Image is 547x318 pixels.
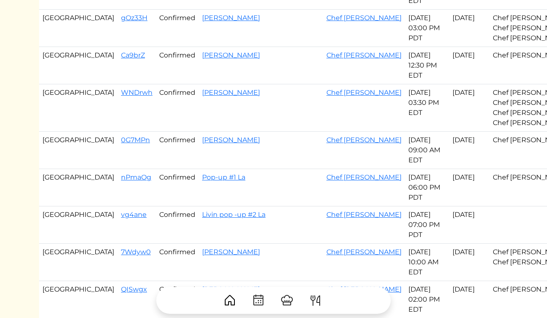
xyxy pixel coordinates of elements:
td: [GEOGRAPHIC_DATA] [39,47,118,84]
td: Confirmed [156,132,199,169]
td: [DATE] [449,206,489,244]
a: Chef [PERSON_NAME] [326,51,402,59]
td: [DATE] 12:30 PM EDT [405,47,449,84]
td: Confirmed [156,47,199,84]
td: [GEOGRAPHIC_DATA] [39,244,118,281]
a: [PERSON_NAME] [202,136,260,144]
a: [PERSON_NAME] [202,89,260,96]
td: [DATE] 03:30 PM EDT [405,84,449,132]
a: [PERSON_NAME] [202,248,260,256]
td: [DATE] [449,84,489,132]
a: [PERSON_NAME] [202,51,260,59]
td: [GEOGRAPHIC_DATA] [39,169,118,206]
td: [DATE] [449,244,489,281]
td: Confirmed [156,10,199,47]
td: [GEOGRAPHIC_DATA] [39,84,118,132]
a: vg4ane [121,211,147,219]
td: Confirmed [156,169,199,206]
a: 7Wdyw0 [121,248,151,256]
a: gOz33H [121,14,147,22]
td: Confirmed [156,84,199,132]
img: CalendarDots-5bcf9d9080389f2a281d69619e1c85352834be518fbc73d9501aef674afc0d57.svg [252,294,265,307]
td: [DATE] 06:00 PM PDT [405,169,449,206]
td: [DATE] [449,169,489,206]
td: [DATE] 10:00 AM EDT [405,244,449,281]
a: Chef [PERSON_NAME] [326,173,402,181]
a: 0G7MPn [121,136,150,144]
td: [DATE] 07:00 PM PDT [405,206,449,244]
td: [DATE] [449,47,489,84]
td: [GEOGRAPHIC_DATA] [39,10,118,47]
td: [DATE] [449,10,489,47]
a: WNDrwh [121,89,153,96]
a: Chef [PERSON_NAME] [326,14,402,22]
a: Ca9brZ [121,51,145,59]
td: [DATE] 03:00 PM PDT [405,10,449,47]
a: Chef [PERSON_NAME] [326,211,402,219]
td: [DATE] 09:00 AM EDT [405,132,449,169]
td: [GEOGRAPHIC_DATA] [39,206,118,244]
td: Confirmed [156,244,199,281]
a: nPmaOg [121,173,151,181]
a: [PERSON_NAME] [202,14,260,22]
a: Chef [PERSON_NAME] [326,136,402,144]
a: Pop-up #1 La [202,173,245,181]
img: ChefHat-a374fb509e4f37eb0702ca99f5f64f3b6956810f32a249b33092029f8484b388.svg [280,294,294,307]
td: [GEOGRAPHIC_DATA] [39,132,118,169]
a: Chef [PERSON_NAME] [326,89,402,96]
td: Confirmed [156,206,199,244]
a: Livin pop -up #2 La [202,211,266,219]
td: [DATE] [449,132,489,169]
a: Chef [PERSON_NAME] [326,248,402,256]
img: ForkKnife-55491504ffdb50bab0c1e09e7649658475375261d09fd45db06cec23bce548bf.svg [309,294,322,307]
img: House-9bf13187bcbb5817f509fe5e7408150f90897510c4275e13d0d5fca38e0b5951.svg [223,294,237,307]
